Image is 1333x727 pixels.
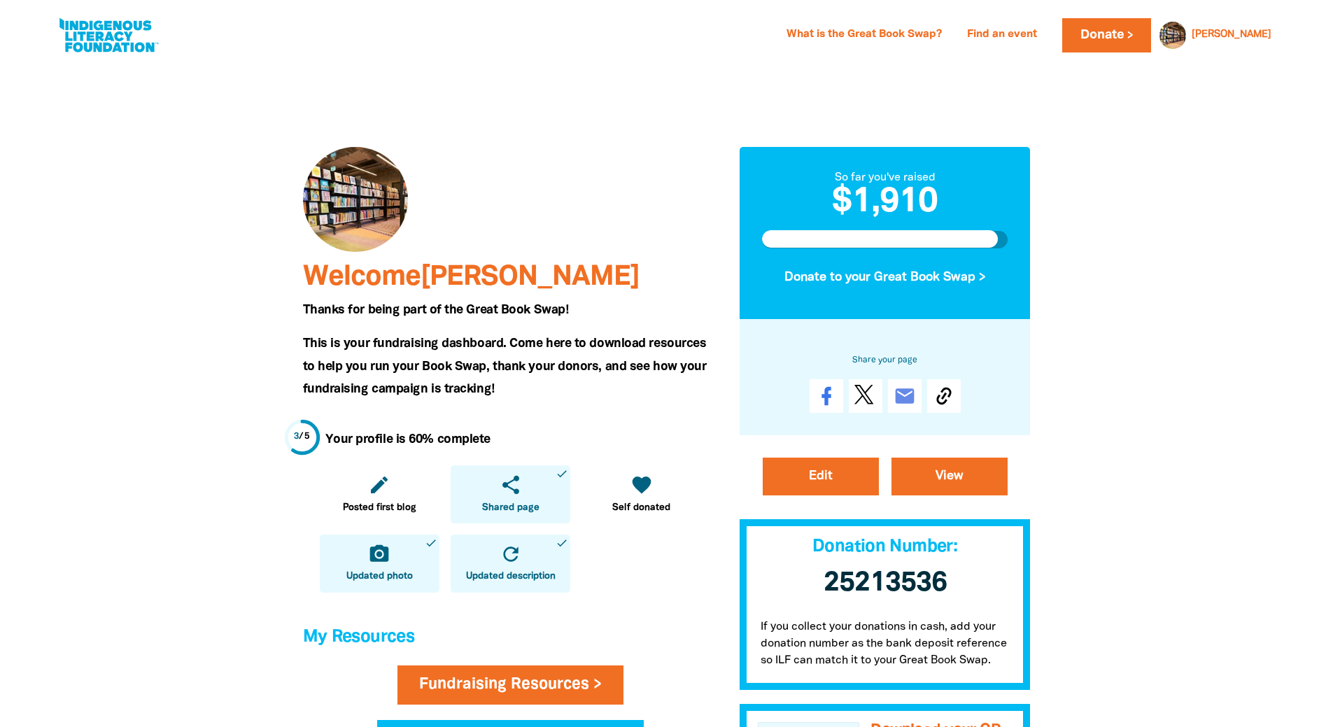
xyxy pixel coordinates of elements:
h2: $1,910 [762,186,1008,220]
a: Find an event [959,24,1045,46]
a: Share [810,379,843,413]
span: Thanks for being part of the Great Book Swap! [303,304,569,316]
i: share [500,474,522,496]
a: [PERSON_NAME] [1192,30,1271,40]
i: email [894,385,916,407]
h6: Share your page [762,353,1008,368]
a: editPosted first blog [320,465,439,523]
span: Welcome [PERSON_NAME] [303,264,640,290]
i: refresh [500,543,522,565]
a: View [891,458,1008,495]
a: refreshUpdated descriptiondone [451,535,570,593]
span: Self donated [612,501,670,515]
a: favoriteSelf donated [581,465,701,523]
span: Updated photo [346,570,413,584]
a: email [888,379,922,413]
span: Updated description [466,570,556,584]
span: 25213536 [824,570,947,596]
i: done [556,467,568,480]
i: done [556,537,568,549]
span: Posted first blog [343,501,416,515]
div: / 5 [294,430,310,444]
span: Shared page [482,501,539,515]
span: My Resources [303,629,415,645]
a: Post [849,379,882,413]
span: Donation Number: [812,539,957,555]
span: This is your fundraising dashboard. Come here to download resources to help you run your Book Swa... [303,338,707,395]
span: 3 [294,432,299,441]
a: What is the Great Book Swap? [778,24,950,46]
a: camera_altUpdated photodone [320,535,439,593]
a: Donate [1062,18,1150,52]
i: camera_alt [368,543,390,565]
i: edit [368,474,390,496]
strong: Your profile is 60% complete [325,434,491,445]
a: Edit [763,458,879,495]
p: If you collect your donations in cash, add your donation number as the bank deposit reference so ... [740,605,1031,690]
div: So far you've raised [762,169,1008,186]
a: Fundraising Resources > [397,665,623,705]
i: favorite [630,474,653,496]
a: shareShared pagedone [451,465,570,523]
button: Copy Link [927,379,961,413]
i: done [425,537,437,549]
button: Donate to your Great Book Swap > [762,259,1008,297]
